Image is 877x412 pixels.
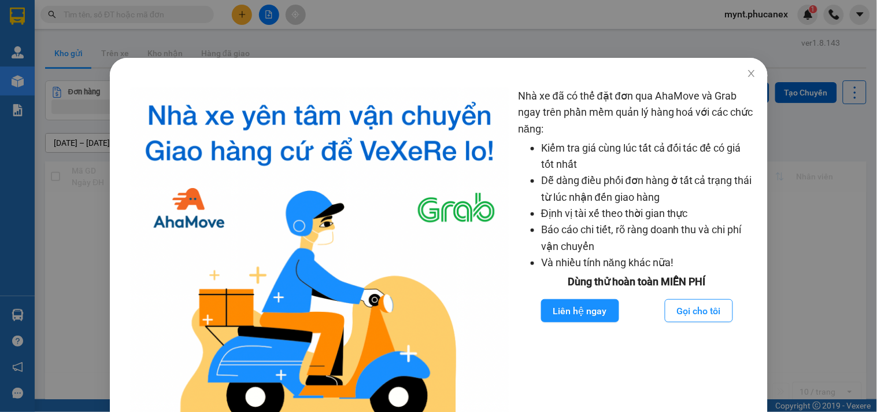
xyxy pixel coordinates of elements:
button: Gọi cho tôi [665,299,733,322]
li: Định vị tài xế theo thời gian thực [541,205,756,222]
span: Liên hệ ngay [553,304,606,318]
li: Báo cáo chi tiết, rõ ràng doanh thu và chi phí vận chuyển [541,222,756,255]
li: Kiểm tra giá cùng lúc tất cả đối tác để có giá tốt nhất [541,140,756,173]
span: close [746,69,756,78]
span: Gọi cho tôi [677,304,721,318]
li: Dễ dàng điều phối đơn hàng ở tất cả trạng thái từ lúc nhận đến giao hàng [541,172,756,205]
div: Dùng thử hoàn toàn MIỄN PHÍ [518,274,756,290]
button: Close [735,58,767,90]
button: Liên hệ ngay [541,299,619,322]
li: Và nhiều tính năng khác nữa! [541,255,756,271]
